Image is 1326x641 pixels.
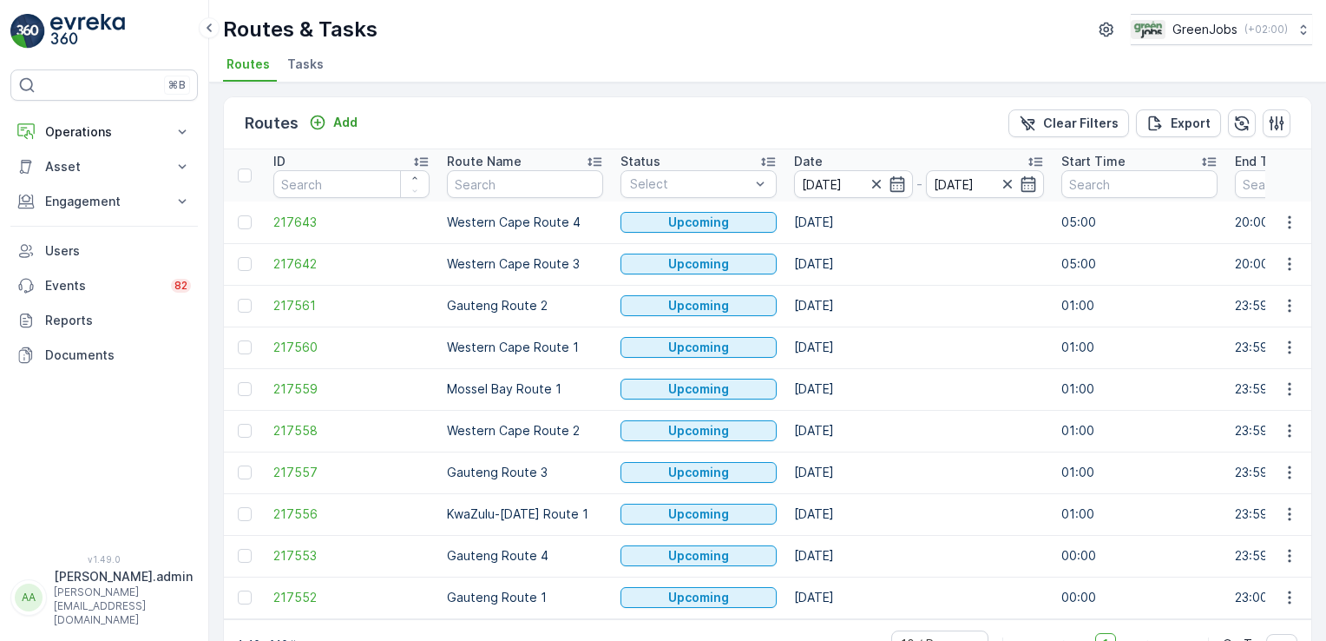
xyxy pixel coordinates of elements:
[620,420,777,441] button: Upcoming
[238,591,252,605] div: Toggle Row Selected
[238,424,252,438] div: Toggle Row Selected
[1061,153,1126,170] p: Start Time
[10,149,198,184] button: Asset
[1244,23,1288,36] p: ( +02:00 )
[1053,577,1226,618] td: 00:00
[785,327,1053,368] td: [DATE]
[10,268,198,303] a: Events82
[10,338,198,373] a: Documents
[1008,109,1129,137] button: Clear Filters
[785,368,1053,410] td: [DATE]
[273,339,430,356] a: 217560
[1043,115,1119,132] p: Clear Filters
[668,464,729,481] p: Upcoming
[10,115,198,149] button: Operations
[1171,115,1211,132] p: Export
[1053,243,1226,285] td: 05:00
[1136,109,1221,137] button: Export
[630,175,750,193] p: Select
[174,279,187,293] p: 82
[273,589,430,606] a: 217552
[668,297,729,314] p: Upcoming
[668,339,729,356] p: Upcoming
[10,568,198,627] button: AA[PERSON_NAME].admin[PERSON_NAME][EMAIL_ADDRESS][DOMAIN_NAME]
[10,184,198,219] button: Engagement
[273,506,430,523] a: 217556
[1053,410,1226,452] td: 01:00
[1061,170,1218,198] input: Search
[54,585,193,627] p: [PERSON_NAME][EMAIL_ADDRESS][DOMAIN_NAME]
[438,202,612,243] td: Western Cape Route 4
[668,380,729,398] p: Upcoming
[1053,327,1226,368] td: 01:00
[447,153,522,170] p: Route Name
[50,14,125,49] img: logo_light-DOdMpM7g.png
[438,368,612,410] td: Mossel Bay Route 1
[438,243,612,285] td: Western Cape Route 3
[287,56,324,73] span: Tasks
[273,297,430,314] a: 217561
[926,170,1045,198] input: dd/mm/yyyy
[1053,535,1226,577] td: 00:00
[10,234,198,268] a: Users
[438,493,612,535] td: KwaZulu-[DATE] Route 1
[238,340,252,354] div: Toggle Row Selected
[168,78,186,92] p: ⌘B
[785,535,1053,577] td: [DATE]
[273,422,430,439] a: 217558
[1053,202,1226,243] td: 05:00
[45,347,191,364] p: Documents
[1172,21,1237,38] p: GreenJobs
[785,452,1053,493] td: [DATE]
[238,507,252,521] div: Toggle Row Selected
[238,466,252,479] div: Toggle Row Selected
[333,114,358,131] p: Add
[620,212,777,233] button: Upcoming
[668,422,729,439] p: Upcoming
[226,56,270,73] span: Routes
[273,170,430,198] input: Search
[273,255,430,273] a: 217642
[668,589,729,606] p: Upcoming
[45,123,163,141] p: Operations
[620,462,777,483] button: Upcoming
[447,170,603,198] input: Search
[273,464,430,481] a: 217557
[273,380,430,398] span: 217559
[438,452,612,493] td: Gauteng Route 3
[223,16,377,43] p: Routes & Tasks
[273,547,430,565] a: 217553
[10,303,198,338] a: Reports
[238,299,252,313] div: Toggle Row Selected
[438,535,612,577] td: Gauteng Route 4
[438,577,612,618] td: Gauteng Route 1
[1131,20,1165,39] img: Green_Jobs_Logo.png
[273,153,286,170] p: ID
[620,587,777,608] button: Upcoming
[1235,153,1291,170] p: End Time
[1131,14,1312,45] button: GreenJobs(+02:00)
[302,112,364,133] button: Add
[620,504,777,525] button: Upcoming
[668,214,729,231] p: Upcoming
[785,493,1053,535] td: [DATE]
[1053,452,1226,493] td: 01:00
[238,549,252,563] div: Toggle Row Selected
[785,243,1053,285] td: [DATE]
[916,174,922,195] p: -
[273,214,430,231] a: 217643
[620,295,777,316] button: Upcoming
[620,379,777,400] button: Upcoming
[45,312,191,329] p: Reports
[438,410,612,452] td: Western Cape Route 2
[238,257,252,271] div: Toggle Row Selected
[438,327,612,368] td: Western Cape Route 1
[785,202,1053,243] td: [DATE]
[785,285,1053,327] td: [DATE]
